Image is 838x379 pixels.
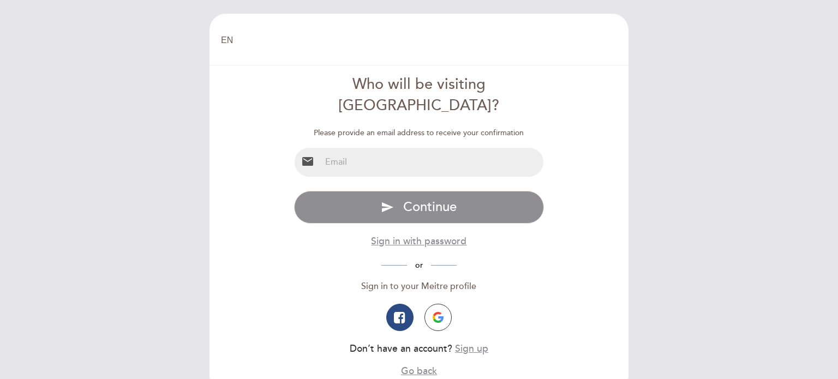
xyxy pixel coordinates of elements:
img: icon-google.png [433,312,444,323]
div: Sign in to your Meitre profile [294,280,544,293]
i: email [301,155,314,168]
button: Sign in with password [371,234,466,248]
input: Email [321,148,544,177]
div: Who will be visiting [GEOGRAPHIC_DATA]? [294,74,544,117]
div: Please provide an email address to receive your confirmation [294,128,544,139]
button: Sign up [455,342,488,356]
button: Go back [401,364,437,378]
span: Continue [403,199,457,215]
i: send [381,201,394,214]
button: send Continue [294,191,544,224]
span: Don’t have an account? [350,343,452,354]
span: or [407,261,431,270]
